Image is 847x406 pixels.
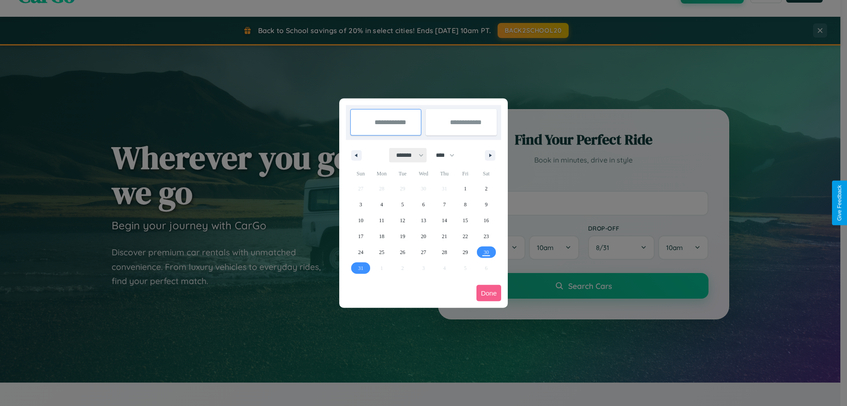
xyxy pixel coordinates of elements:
[434,244,455,260] button: 28
[413,197,434,212] button: 6
[476,212,497,228] button: 16
[400,244,405,260] span: 26
[358,260,364,276] span: 31
[379,228,384,244] span: 18
[392,197,413,212] button: 5
[483,244,489,260] span: 30
[358,244,364,260] span: 24
[421,244,426,260] span: 27
[379,244,384,260] span: 25
[358,212,364,228] span: 10
[371,197,392,212] button: 4
[350,260,371,276] button: 31
[443,197,446,212] span: 7
[476,244,497,260] button: 30
[392,212,413,228] button: 12
[464,181,467,197] span: 1
[476,197,497,212] button: 9
[379,212,384,228] span: 11
[483,212,489,228] span: 16
[455,212,476,228] button: 15
[455,197,476,212] button: 8
[380,197,383,212] span: 4
[455,228,476,244] button: 22
[371,212,392,228] button: 11
[442,228,447,244] span: 21
[400,212,405,228] span: 12
[421,228,426,244] span: 20
[360,197,362,212] span: 3
[463,244,468,260] span: 29
[476,181,497,197] button: 2
[463,228,468,244] span: 22
[413,212,434,228] button: 13
[434,197,455,212] button: 7
[442,212,447,228] span: 14
[464,197,467,212] span: 8
[434,212,455,228] button: 14
[455,167,476,181] span: Fri
[413,228,434,244] button: 20
[485,197,487,212] span: 9
[358,228,364,244] span: 17
[350,197,371,212] button: 3
[442,244,447,260] span: 28
[476,167,497,181] span: Sat
[476,228,497,244] button: 23
[350,244,371,260] button: 24
[413,244,434,260] button: 27
[371,228,392,244] button: 18
[421,212,426,228] span: 13
[350,167,371,181] span: Sun
[455,244,476,260] button: 29
[434,167,455,181] span: Thu
[392,244,413,260] button: 26
[392,167,413,181] span: Tue
[401,197,404,212] span: 5
[434,228,455,244] button: 21
[463,212,468,228] span: 15
[836,185,843,221] div: Give Feedback
[371,167,392,181] span: Mon
[485,181,487,197] span: 2
[392,228,413,244] button: 19
[422,197,425,212] span: 6
[483,228,489,244] span: 23
[350,228,371,244] button: 17
[350,212,371,228] button: 10
[413,167,434,181] span: Wed
[400,228,405,244] span: 19
[455,181,476,197] button: 1
[476,285,501,301] button: Done
[371,244,392,260] button: 25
